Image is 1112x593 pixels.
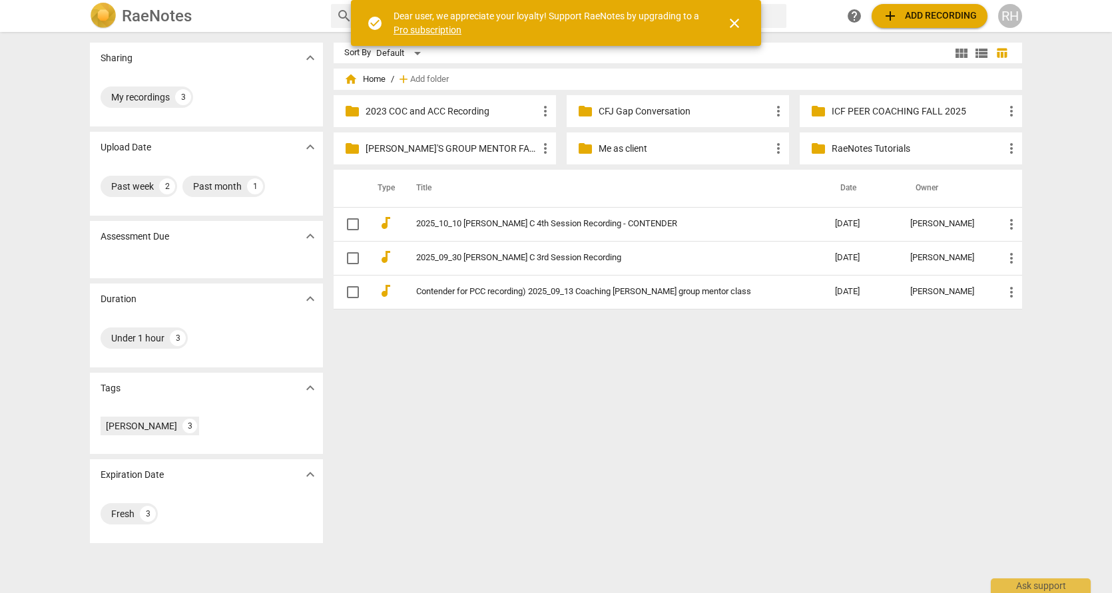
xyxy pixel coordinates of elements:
span: Home [344,73,386,86]
span: expand_more [302,228,318,244]
span: expand_more [302,139,318,155]
span: expand_more [302,467,318,483]
p: Assessment Due [101,230,169,244]
button: Show more [300,226,320,246]
td: [DATE] [824,207,900,241]
button: Tile view [952,43,972,63]
span: home [344,73,358,86]
th: Date [824,170,900,207]
span: more_vert [770,103,786,119]
td: [DATE] [824,241,900,275]
span: search [336,8,352,24]
div: [PERSON_NAME] [910,287,982,297]
a: 2025_09_30 [PERSON_NAME] C 3rd Session Recording [416,253,787,263]
div: 3 [140,506,156,522]
span: add [882,8,898,24]
button: Show more [300,378,320,398]
button: Show more [300,137,320,157]
span: expand_more [302,291,318,307]
span: folder [577,140,593,156]
button: List view [972,43,991,63]
button: Show more [300,48,320,68]
button: Show more [300,465,320,485]
button: Close [718,7,750,39]
div: Past month [193,180,242,193]
span: more_vert [1003,103,1019,119]
span: folder [344,103,360,119]
span: check_circle [367,15,383,31]
span: view_module [954,45,970,61]
span: more_vert [1003,140,1019,156]
span: more_vert [1003,250,1019,266]
p: Upload Date [101,140,151,154]
p: Me as client [599,142,770,156]
span: more_vert [770,140,786,156]
div: [PERSON_NAME] [910,253,982,263]
div: My recordings [111,91,170,104]
p: 2023 COC and ACC Recording [366,104,537,118]
span: expand_more [302,50,318,66]
div: Sort By [344,48,371,58]
span: folder [344,140,360,156]
div: Ask support [991,578,1091,593]
div: 3 [175,89,191,105]
h2: RaeNotes [122,7,192,25]
div: Dear user, we appreciate your loyalty! Support RaeNotes by upgrading to a [394,9,702,37]
div: [PERSON_NAME] [910,219,982,229]
span: view_list [973,45,989,61]
span: audiotrack [378,215,394,231]
p: LYSSA'S GROUP MENTOR FALL 2025 [366,142,537,156]
td: [DATE] [824,275,900,309]
div: 1 [247,178,263,194]
span: more_vert [1003,216,1019,232]
span: folder [810,103,826,119]
span: add [397,73,410,86]
button: Table view [991,43,1011,63]
a: 2025_10_10 [PERSON_NAME] C 4th Session Recording - CONTENDER [416,219,787,229]
span: audiotrack [378,283,394,299]
span: more_vert [537,140,553,156]
th: Title [400,170,824,207]
span: more_vert [537,103,553,119]
div: Under 1 hour [111,331,164,345]
img: Logo [90,3,117,29]
a: Help [842,4,866,28]
span: table_chart [995,47,1008,59]
p: Sharing [101,51,133,65]
p: RaeNotes Tutorials [832,142,1003,156]
span: folder [810,140,826,156]
p: CFJ Gap Conversation [599,104,770,118]
span: Add folder [410,75,449,85]
th: Type [367,170,400,207]
div: Default [376,43,425,64]
a: Pro subscription [394,25,461,35]
span: audiotrack [378,249,394,265]
div: [PERSON_NAME] [106,419,177,433]
button: Show more [300,289,320,309]
div: Fresh [111,507,135,520]
p: Expiration Date [101,468,164,482]
div: Past week [111,180,154,193]
span: Add recording [882,8,977,24]
span: close [726,15,742,31]
div: 3 [170,330,186,346]
button: RH [998,4,1022,28]
p: Duration [101,292,137,306]
span: / [391,75,394,85]
span: folder [577,103,593,119]
a: Contender for PCC recording) 2025_09_13 Coaching [PERSON_NAME] group mentor class [416,287,787,297]
span: expand_more [302,380,318,396]
p: ICF PEER COACHING FALL 2025 [832,104,1003,118]
th: Owner [900,170,993,207]
span: help [846,8,862,24]
a: LogoRaeNotes [90,3,320,29]
button: Upload [872,4,987,28]
div: 2 [159,178,175,194]
div: 3 [182,419,197,433]
p: Tags [101,381,121,395]
span: more_vert [1003,284,1019,300]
